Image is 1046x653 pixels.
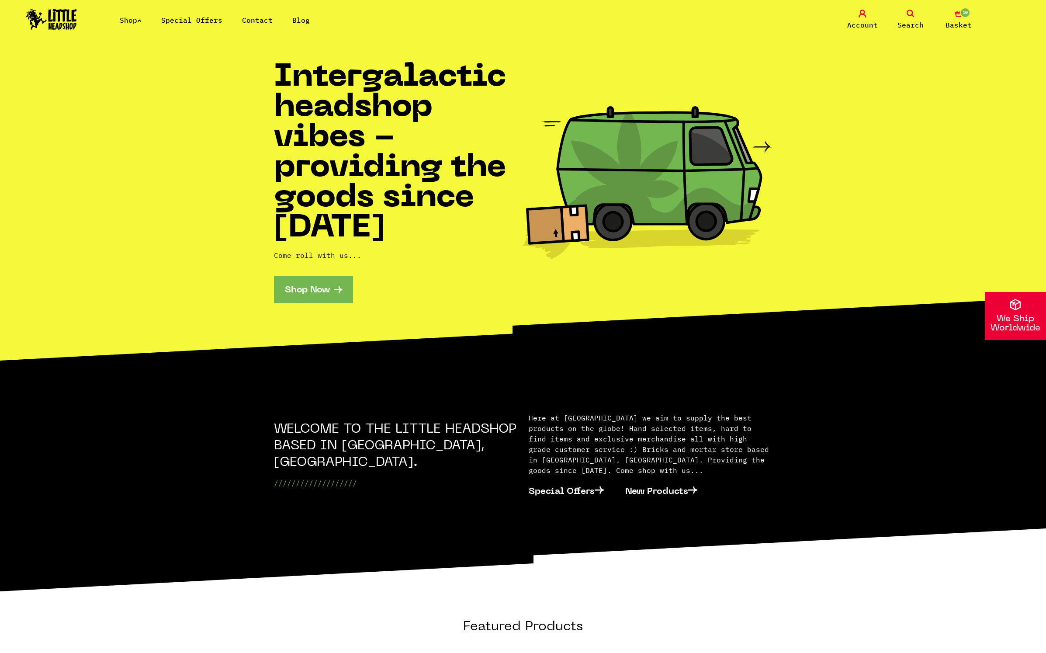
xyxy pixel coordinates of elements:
img: Little Head Shop Logo [26,9,77,30]
span: Account [847,20,878,30]
span: 10 [960,7,970,18]
a: 10 Basket [937,10,980,30]
span: Search [897,20,924,30]
p: We Ship Worldwide [985,315,1046,333]
a: Contact [242,16,273,24]
p: Come roll with us... [274,250,523,261]
a: Special Offers [529,478,615,504]
h1: Intergalactic headshop vibes - providing the goods since [DATE] [274,63,523,244]
a: New Products [625,478,708,504]
a: Special Offers [161,16,222,24]
span: Basket [946,20,972,30]
a: Shop [120,16,142,24]
p: Here at [GEOGRAPHIC_DATA] we aim to supply the best products on the globe! Hand selected items, h... [529,413,772,476]
a: Account [841,10,884,30]
a: Shop Now [274,276,353,303]
h2: WELCOME TO THE LITTLE HEADSHOP BASED IN [GEOGRAPHIC_DATA], [GEOGRAPHIC_DATA]. [274,421,518,471]
a: Blog [292,16,310,24]
p: /////////////////// [274,478,518,488]
a: Search [889,10,932,30]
